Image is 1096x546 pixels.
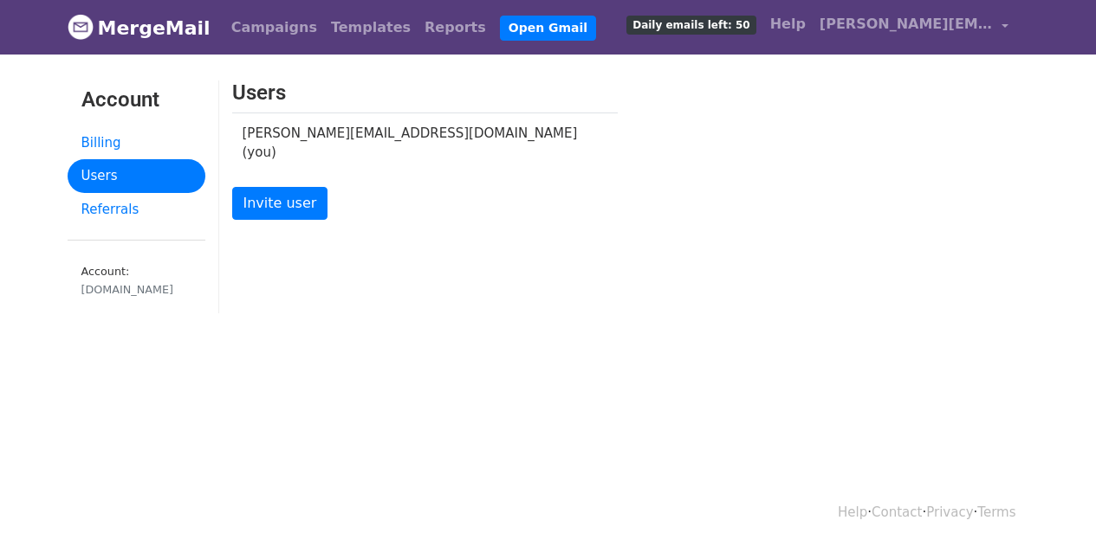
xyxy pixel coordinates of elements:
[232,80,618,106] h3: Users
[872,504,922,520] a: Contact
[68,159,205,193] a: Users
[81,281,191,298] div: [DOMAIN_NAME]
[324,10,418,45] a: Templates
[232,187,328,220] a: Invite user
[68,126,205,160] a: Billing
[418,10,493,45] a: Reports
[68,10,211,46] a: MergeMail
[500,16,596,41] a: Open Gmail
[977,504,1015,520] a: Terms
[820,14,993,35] span: [PERSON_NAME][EMAIL_ADDRESS][DOMAIN_NAME]
[81,87,191,112] h3: Account
[68,14,94,40] img: MergeMail logo
[926,504,973,520] a: Privacy
[838,504,867,520] a: Help
[68,193,205,227] a: Referrals
[224,10,324,45] a: Campaigns
[626,16,756,35] span: Daily emails left: 50
[232,112,597,173] td: [PERSON_NAME][EMAIL_ADDRESS][DOMAIN_NAME] (you)
[813,7,1015,48] a: [PERSON_NAME][EMAIL_ADDRESS][DOMAIN_NAME]
[619,7,762,42] a: Daily emails left: 50
[763,7,813,42] a: Help
[81,265,191,298] small: Account:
